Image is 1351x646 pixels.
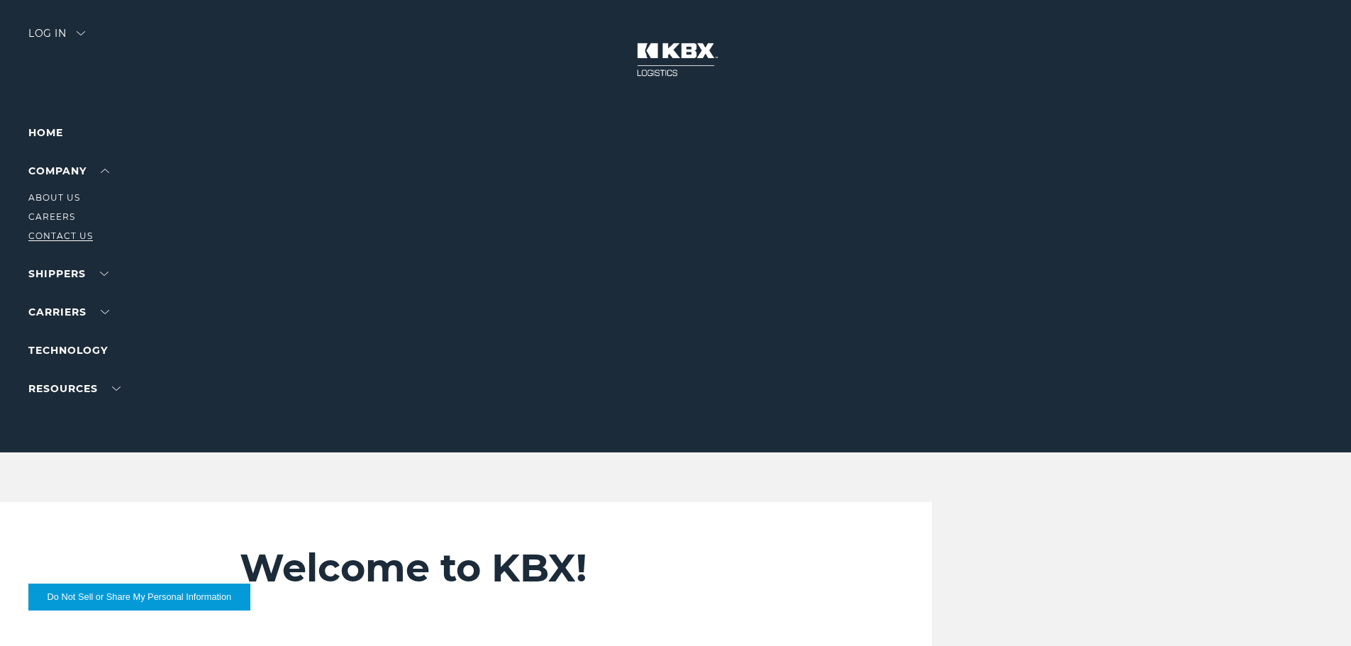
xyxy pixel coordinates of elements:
div: Log in [28,28,85,49]
a: Careers [28,211,75,222]
a: Technology [28,344,108,357]
a: Home [28,126,63,139]
a: Company [28,165,109,177]
img: arrow [77,31,85,35]
a: About Us [28,192,80,203]
a: Contact Us [28,230,93,241]
a: Carriers [28,306,109,318]
button: Do Not Sell or Share My Personal Information [28,584,250,611]
h2: Welcome to KBX! [240,545,847,591]
a: SHIPPERS [28,267,109,280]
a: RESOURCES [28,382,121,395]
img: kbx logo [623,28,729,91]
